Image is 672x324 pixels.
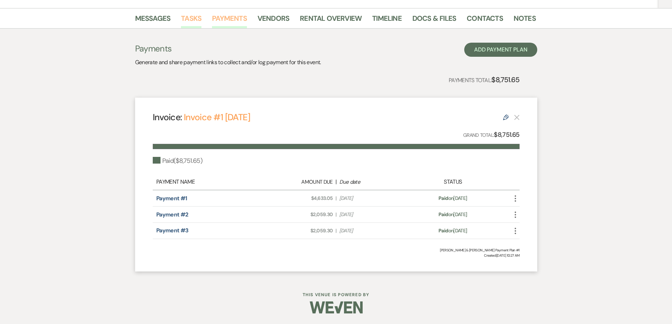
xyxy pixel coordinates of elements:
a: Rental Overview [300,13,362,28]
span: Paid [438,195,448,201]
strong: $8,751.65 [494,130,519,139]
div: on [DATE] [408,195,498,202]
span: [DATE] [339,211,404,218]
a: Invoice #1 [DATE] [184,111,250,123]
div: on [DATE] [408,211,498,218]
div: Due date [339,178,404,186]
div: | [264,178,408,186]
a: Payments [212,13,247,28]
span: $4,633.05 [268,195,333,202]
img: Weven Logo [310,295,363,320]
div: Status [408,178,498,186]
span: [DATE] [339,227,404,234]
a: Docs & Files [412,13,456,28]
a: Timeline [372,13,402,28]
button: Add Payment Plan [464,43,537,57]
a: Notes [514,13,536,28]
span: Paid [438,227,448,234]
a: Messages [135,13,171,28]
a: Tasks [181,13,201,28]
a: Vendors [258,13,289,28]
p: Generate and share payment links to collect and/or log payment for this event. [135,58,321,67]
p: Payments Total: [449,74,520,85]
div: [PERSON_NAME] & [PERSON_NAME] Payment Plan #1 [153,247,520,253]
a: Payment #1 [156,195,187,202]
a: Payment #2 [156,211,188,218]
span: $2,059.30 [268,211,333,218]
a: Payment #3 [156,227,189,234]
button: This payment plan cannot be deleted because it contains links that have been paid through Weven’s... [514,114,520,120]
span: Paid [438,211,448,218]
p: Grand Total: [463,130,520,140]
h3: Payments [135,43,321,55]
div: Paid ( $8,751.65 ) [153,156,202,166]
a: Contacts [467,13,503,28]
strong: $8,751.65 [491,75,519,84]
span: [DATE] [339,195,404,202]
div: on [DATE] [408,227,498,234]
div: Payment Name [156,178,264,186]
h4: Invoice: [153,111,250,123]
span: $2,059.30 [268,227,333,234]
span: Created: [DATE] 10:27 AM [153,253,520,258]
div: Amount Due [268,178,333,186]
